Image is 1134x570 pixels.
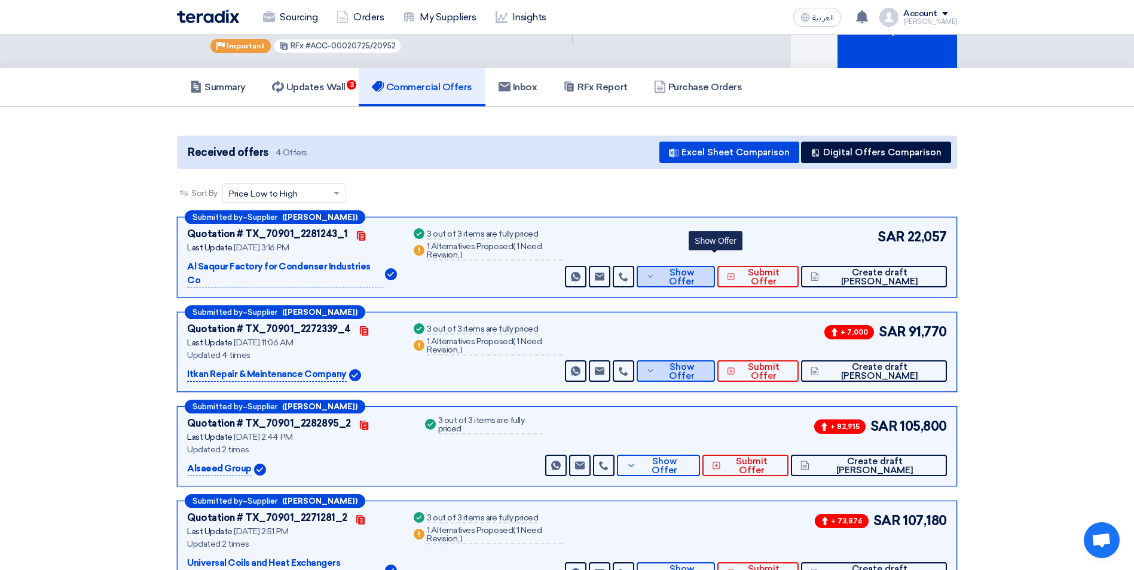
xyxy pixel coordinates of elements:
[188,145,268,161] span: Received offers
[801,360,947,382] button: Create draft [PERSON_NAME]
[513,336,515,347] span: (
[305,41,396,50] span: #ACC-00020725/20952
[187,432,233,442] span: Last Update
[873,511,901,531] span: SAR
[247,308,277,316] span: Supplier
[903,19,957,25] div: [PERSON_NAME]
[637,360,716,382] button: Show Offer
[192,213,243,221] span: Submitted by
[486,4,556,30] a: Insights
[349,369,361,381] img: Verified Account
[903,511,947,531] span: 107,180
[187,526,233,537] span: Last Update
[460,534,463,544] span: )
[227,42,265,50] span: Important
[282,213,357,221] b: ([PERSON_NAME])
[822,268,937,286] span: Create draft [PERSON_NAME]
[187,462,252,476] p: Alsaeed Group
[617,455,700,476] button: Show Offer
[192,403,243,410] span: Submitted by
[427,243,562,261] div: 1 Alternatives Proposed
[187,338,233,348] span: Last Update
[385,268,397,280] img: Verified Account
[900,416,947,436] span: 105,800
[247,403,277,410] span: Supplier
[359,68,485,106] a: Commercial Offers
[282,497,357,505] b: ([PERSON_NAME])
[460,345,463,355] span: )
[372,81,472,93] h5: Commercial Offers
[427,525,542,544] span: 1 Need Revision,
[187,349,397,361] div: Updated 4 times
[253,4,327,30] a: Sourcing
[702,455,788,476] button: Submit Offer
[185,210,365,224] div: –
[793,8,841,27] button: العربية
[185,400,365,413] div: –
[637,266,716,287] button: Show Offer
[291,41,304,50] span: RFx
[791,455,947,476] button: Create draft [PERSON_NAME]
[717,360,799,382] button: Submit Offer
[658,363,705,381] span: Show Offer
[347,80,356,90] span: 3
[191,187,218,200] span: Sort By
[879,8,898,27] img: profile_test.png
[187,243,233,253] span: Last Update
[427,338,562,356] div: 1 Alternatives Proposed
[276,147,307,158] span: 4 Offers
[254,464,266,476] img: Verified Account
[272,81,346,93] h5: Updates Wall
[247,213,277,221] span: Supplier
[427,336,542,355] span: 1 Need Revision,
[738,268,789,286] span: Submit Offer
[234,243,289,253] span: [DATE] 3:16 PM
[824,325,874,339] span: + 7,000
[177,10,239,23] img: Teradix logo
[812,14,834,22] span: العربية
[801,142,951,163] button: Digital Offers Comparison
[550,68,640,106] a: RFx Report
[427,230,538,240] div: 3 out of 3 items are fully priced
[187,322,351,336] div: Quotation # TX_70901_2272339_4
[822,363,937,381] span: Create draft [PERSON_NAME]
[815,514,869,528] span: + 73,876
[187,443,408,456] div: Updated 2 times
[427,526,562,544] div: 1 Alternatives Proposed
[187,511,347,525] div: Quotation # TX_70901_2271281_2
[187,538,397,550] div: Updated 2 times
[485,68,551,106] a: Inbox
[738,363,789,381] span: Submit Offer
[907,227,947,247] span: 22,057
[187,227,348,241] div: Quotation # TX_70901_2281243_1
[427,241,542,260] span: 1 Need Revision,
[903,9,937,19] div: Account
[185,494,365,508] div: –
[282,308,357,316] b: ([PERSON_NAME])
[654,81,742,93] h5: Purchase Orders
[438,416,543,434] div: 3 out of 3 items are fully priced
[187,260,383,287] p: Al Saqour Factory for Condenser Industries Co
[234,338,293,348] span: [DATE] 11:06 AM
[427,514,538,523] div: 3 out of 3 items are fully priced
[879,322,906,342] span: SAR
[327,4,393,30] a: Orders
[185,305,365,319] div: –
[177,68,259,106] a: Summary
[192,308,243,316] span: Submitted by
[659,142,799,163] button: Excel Sheet Comparison
[499,81,537,93] h5: Inbox
[870,416,898,436] span: SAR
[563,81,627,93] h5: RFx Report
[801,266,947,287] button: Create draft [PERSON_NAME]
[229,188,298,200] span: Price Low to High
[658,268,705,286] span: Show Offer
[639,457,691,475] span: Show Offer
[460,250,463,260] span: )
[187,416,351,431] div: Quotation # TX_70901_2282895_2
[724,457,779,475] span: Submit Offer
[878,227,905,247] span: SAR
[513,525,515,535] span: (
[259,68,359,106] a: Updates Wall3
[717,266,799,287] button: Submit Offer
